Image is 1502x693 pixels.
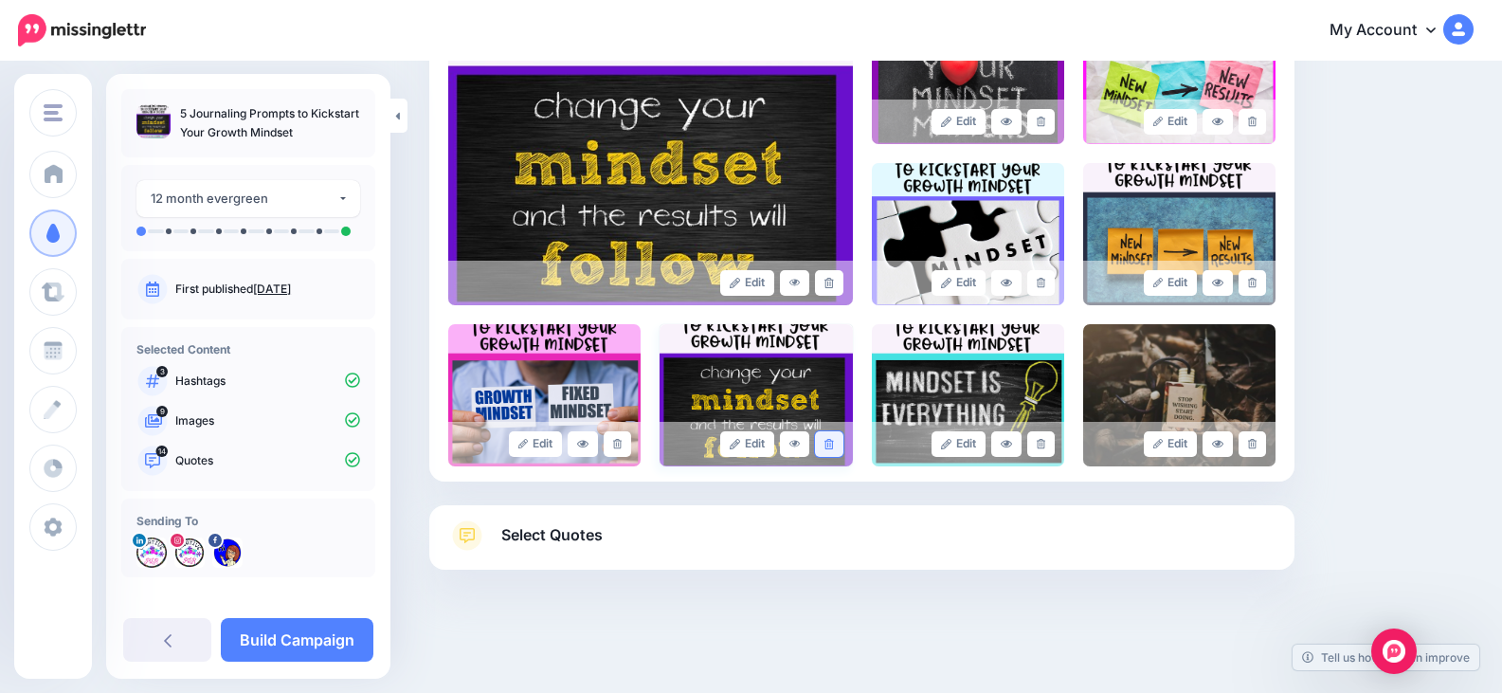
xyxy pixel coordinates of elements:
img: Missinglettr [18,14,146,46]
img: 271399060_512266736676214_6932740084696221592_n-bsa113597.jpg [174,538,205,568]
span: 3 [156,366,168,377]
a: Select Quotes [448,520,1276,570]
p: 5 Journaling Prompts to Kickstart Your Growth Mindset [180,104,360,142]
a: Edit [1144,431,1198,457]
span: 14 [156,446,169,457]
button: 12 month evergreen [136,180,360,217]
a: Edit [1144,109,1198,135]
img: Q9RDK85I3YP7XBD5DEP7UTXIR03ZJBV7_large.png [1083,2,1276,144]
p: First published [175,281,360,298]
a: Edit [932,270,986,296]
a: My Account [1311,8,1474,54]
img: 15O4GL21TQJIZFDI45UYLO780134Q2QK_large.png [872,163,1064,305]
img: 3NSFKSQXI5UF6SKYXKUJKM5T9KDKEHD7_large.png [660,324,852,466]
a: Edit [720,431,774,457]
img: IRWXEMORVPQTADGCR7QIAU9SIIBWGP1O_large.png [872,324,1064,466]
a: Edit [1144,270,1198,296]
img: 27f06c9024207ba10f06b73a3c291bb9_large.jpg [448,2,853,305]
span: 9 [156,406,168,417]
img: THQHIHWLVFAERUKMXY2FCAPVI2RPAZGO_large.png [1083,163,1276,305]
img: 19HAP293T7X7Q6HGRK75BSH9A5ITXWI6_large.png [872,2,1064,144]
img: 168342374_104798005050928_8151891079946304445_n-bsa116951.png [212,538,243,568]
img: 1648328251799-75016.png [136,538,167,568]
a: [DATE] [253,282,291,296]
img: JNOMVN2S6Q6OT4ZR9325ROT748EMKDB6_large.png [448,324,641,466]
h4: Selected Content [136,342,360,356]
a: Edit [932,431,986,457]
a: Edit [720,270,774,296]
p: Hashtags [175,373,360,390]
img: 5045c4a1e956df178b67e3f2563df803_large.jpg [1083,324,1276,466]
p: Images [175,412,360,429]
a: Edit [509,431,563,457]
a: Tell us how we can improve [1293,645,1479,670]
h4: Sending To [136,514,360,528]
div: Open Intercom Messenger [1371,629,1417,674]
a: Edit [932,109,986,135]
p: Quotes [175,452,360,469]
span: Select Quotes [501,522,603,548]
img: 27f06c9024207ba10f06b73a3c291bb9_thumb.jpg [136,104,171,138]
img: menu.png [44,104,63,121]
div: 12 month evergreen [151,188,337,210]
